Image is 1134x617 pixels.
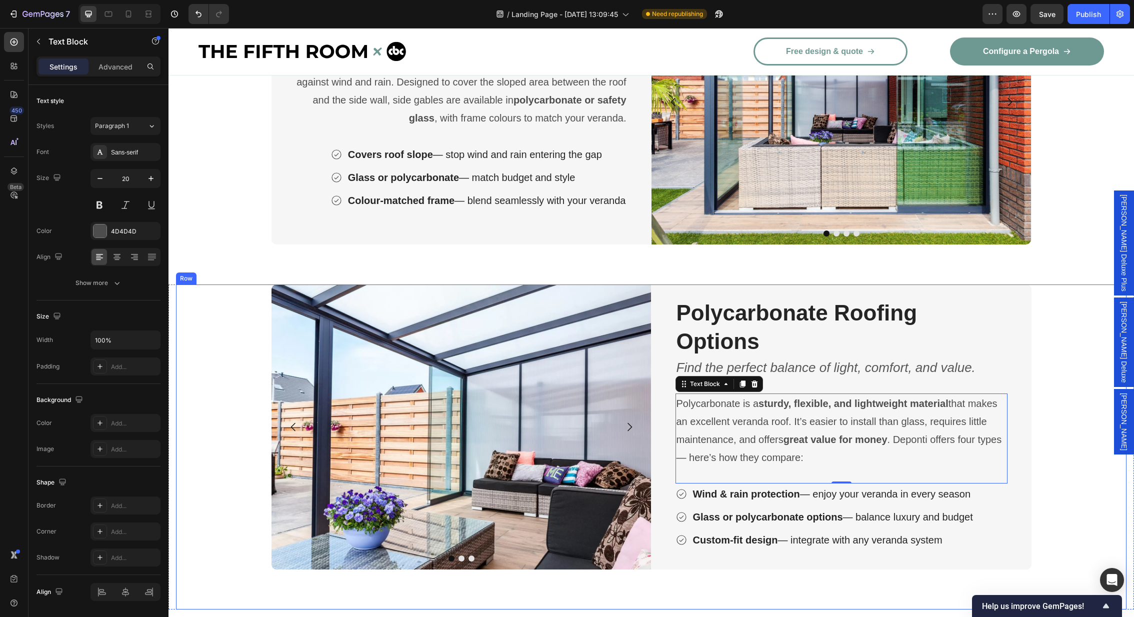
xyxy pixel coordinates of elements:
div: Size [36,171,63,185]
span: Landing Page - [DATE] 13:09:45 [511,9,618,19]
p: — enjoy your veranda in every season [524,457,804,475]
div: Sans-serif [111,148,158,157]
p: — stop wind and rain entering the gap [179,117,457,135]
p: — balance luxury and budget [524,480,804,498]
button: Show more [36,274,160,292]
a: Configure a Pergola [781,9,935,37]
div: Add... [111,527,158,536]
img: gempages_577138658918793955-1cf38700-60b5-443c-8e8c-de7b24828d11.svg [30,7,237,40]
p: — integrate with any veranda system [524,503,804,521]
span: Save [1039,10,1055,18]
input: Auto [91,331,160,349]
div: Image [36,444,54,453]
strong: great value for money [615,406,719,417]
button: Dot [685,202,691,208]
button: Publish [1067,4,1109,24]
strong: Covers roof slope [179,121,264,132]
p: Polycarbonate is a that makes an excellent veranda roof. It’s easier to install than glass, requi... [508,366,838,438]
button: Dot [280,527,286,533]
span: [PERSON_NAME] Deluxe Plus [950,166,960,263]
div: Add... [111,445,158,454]
strong: Glass or polycarbonate [179,144,290,155]
div: Rich Text Editor. Editing area: main [507,330,839,349]
span: Need republishing [652,9,703,18]
button: Carousel Next Arrow [827,60,855,88]
p: Configure a Pergola [814,18,890,29]
div: Show more [75,278,122,288]
iframe: Design area [168,28,1134,617]
strong: Wind & rain protection [524,460,631,471]
div: Background [36,393,85,407]
strong: Colour-matched frame [179,167,286,178]
div: Font [36,147,49,156]
button: Paragraph 1 [90,117,160,135]
i: Find the perfect balance of light, comfort, and value. [508,332,807,347]
p: 7 [65,8,70,20]
span: [PERSON_NAME] Deluxe [950,273,960,355]
button: Dot [665,202,671,208]
h2: Rich Text Editor. Editing area: main [507,269,839,328]
button: Dot [675,202,681,208]
p: Polycarbonate Roofing Options [508,270,838,327]
div: Padding [36,362,59,371]
strong: polycarbonate or safety glass [240,66,458,95]
div: Add... [111,501,158,510]
div: Styles [36,121,54,130]
p: Free design & quote [617,18,694,29]
button: Carousel Back Arrow [111,385,139,413]
strong: Glass or polycarbonate options [524,483,674,494]
div: Text Block [519,351,553,360]
div: Align [36,250,64,264]
strong: Custom-fit design [524,506,609,517]
button: Dot [300,527,306,533]
p: Add a to finish your veranda neatly and protect against wind and rain. Designed to cover the slop... [128,27,458,99]
div: 4D4D4D [111,227,158,236]
a: Free design & quote [585,9,739,37]
span: Paragraph 1 [95,121,129,130]
p: — blend seamlessly with your veranda [179,163,457,181]
div: Undo/Redo [188,4,229,24]
div: Add... [111,362,158,371]
button: Dot [655,202,661,208]
button: Save [1030,4,1063,24]
div: Add... [111,553,158,562]
div: Align [36,585,65,599]
div: Shadow [36,553,59,562]
div: Color [36,226,52,235]
button: Show survey - Help us improve GemPages! [982,600,1112,612]
div: Text style [36,96,64,105]
div: Row [9,246,26,255]
button: Dot [290,527,296,533]
strong: sturdy, flexible, and lightweight material [590,370,780,381]
div: Border [36,501,56,510]
div: Open Intercom Messenger [1100,568,1124,592]
span: / [507,9,509,19]
button: 7 [4,4,74,24]
div: Color [36,418,52,427]
div: Beta [7,183,24,191]
div: Width [36,335,53,344]
div: Size [36,310,63,323]
p: — match budget and style [179,140,457,158]
div: Rich Text Editor. Editing area: main [507,365,839,439]
div: Add... [111,419,158,428]
p: Text Block [48,35,133,47]
button: Carousel Back Arrow [491,60,519,88]
button: Carousel Next Arrow [447,385,475,413]
div: Publish [1076,9,1101,19]
span: Help us improve GemPages! [982,601,1100,611]
img: gempages_577138658918793955-1436a11e-ae5e-4767-bf86-5cf5241b2f5b.webp [103,256,483,541]
div: Shape [36,476,68,489]
div: 450 [9,106,24,114]
p: Advanced [98,61,132,72]
span: [PERSON_NAME] [950,365,960,422]
div: Corner [36,527,56,536]
p: Settings [49,61,77,72]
